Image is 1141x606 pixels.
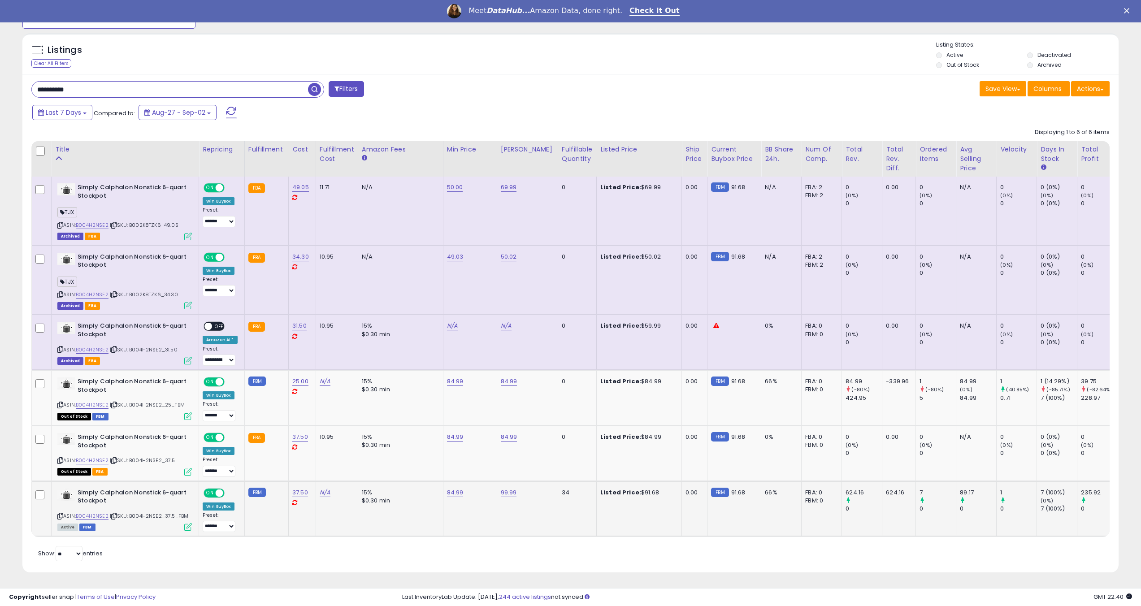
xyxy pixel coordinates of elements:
[92,413,108,420] span: FBM
[960,253,989,261] div: N/A
[57,253,75,265] img: 218XDh7AYuL._SL40_.jpg
[846,331,858,338] small: (0%)
[805,441,835,449] div: FBM: 0
[362,497,436,505] div: $0.30 min
[57,277,77,287] span: TJX
[362,441,436,449] div: $0.30 min
[1041,497,1053,504] small: (0%)
[846,253,882,261] div: 0
[731,488,746,497] span: 91.68
[805,377,835,385] div: FBA: 0
[1000,261,1013,268] small: (0%)
[447,321,458,330] a: N/A
[980,81,1026,96] button: Save View
[212,323,226,330] span: OFF
[765,377,794,385] div: 66%
[92,468,108,476] span: FBA
[1000,269,1037,277] div: 0
[57,302,83,310] span: Listings that have been deleted from Seller Central
[846,489,882,497] div: 624.16
[765,489,794,497] div: 66%
[1037,51,1071,59] label: Deactivated
[362,145,439,154] div: Amazon Fees
[1081,183,1117,191] div: 0
[920,183,956,191] div: 0
[886,145,912,173] div: Total Rev. Diff.
[76,401,108,409] a: B004H2NSE2
[711,182,729,192] small: FBM
[248,488,266,497] small: FBM
[886,433,909,441] div: 0.00
[76,512,108,520] a: B004H2NSE2
[320,488,330,497] a: N/A
[139,105,217,120] button: Aug-27 - Sep-02
[1081,145,1114,164] div: Total Profit
[920,322,956,330] div: 0
[600,322,675,330] div: $59.99
[31,59,71,68] div: Clear All Filters
[600,377,641,385] b: Listed Price:
[1081,269,1117,277] div: 0
[320,377,330,386] a: N/A
[78,253,187,272] b: Simply Calphalon Nonstick 6-quart Stockpot
[1000,394,1037,402] div: 0.71
[805,145,838,164] div: Num of Comp.
[203,457,238,477] div: Preset:
[57,357,83,365] span: Listings that have been deleted from Seller Central
[110,221,178,229] span: | SKU: B002K8TZK6_49.05
[77,593,115,601] a: Terms of Use
[1041,253,1077,261] div: 0 (0%)
[1041,183,1077,191] div: 0 (0%)
[57,377,192,419] div: ASIN:
[886,322,909,330] div: 0.00
[1033,84,1062,93] span: Columns
[600,253,675,261] div: $50.02
[57,322,75,334] img: 218XDh7AYuL._SL40_.jpg
[320,433,351,441] div: 10.95
[248,145,285,154] div: Fulfillment
[501,183,517,192] a: 69.99
[85,357,100,365] span: FBA
[78,322,187,341] b: Simply Calphalon Nonstick 6-quart Stockpot
[223,378,238,386] span: OFF
[1041,164,1046,172] small: Days In Stock.
[501,377,517,386] a: 84.99
[1000,449,1037,457] div: 0
[203,401,238,421] div: Preset:
[1071,81,1110,96] button: Actions
[1081,338,1117,346] div: 0
[711,432,729,442] small: FBM
[203,447,234,455] div: Win BuyBox
[203,502,234,511] div: Win BuyBox
[685,377,700,385] div: 0.00
[920,442,932,449] small: (0%)
[94,109,135,117] span: Compared to:
[1041,261,1053,268] small: (0%)
[223,184,238,192] span: OFF
[110,401,185,408] span: | SKU: B004H2NSE2_25_FBM
[685,145,703,164] div: Ship Price
[1081,331,1093,338] small: (0%)
[946,61,979,69] label: Out of Stock
[320,183,351,191] div: 11.71
[731,377,746,385] span: 91.68
[1081,449,1117,457] div: 0
[57,322,192,364] div: ASIN:
[204,489,216,497] span: ON
[32,105,92,120] button: Last 7 Days
[600,489,675,497] div: $91.68
[78,433,187,452] b: Simply Calphalon Nonstick 6-quart Stockpot
[1000,145,1033,154] div: Velocity
[846,442,858,449] small: (0%)
[223,434,238,442] span: OFF
[1081,489,1117,497] div: 235.92
[320,145,354,164] div: Fulfillment Cost
[805,433,835,441] div: FBA: 0
[57,468,91,476] span: All listings that are currently out of stock and unavailable for purchase on Amazon
[447,145,493,154] div: Min Price
[486,6,530,15] i: DataHub...
[562,489,590,497] div: 34
[1006,386,1029,393] small: (40.85%)
[946,51,963,59] label: Active
[248,433,265,443] small: FBA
